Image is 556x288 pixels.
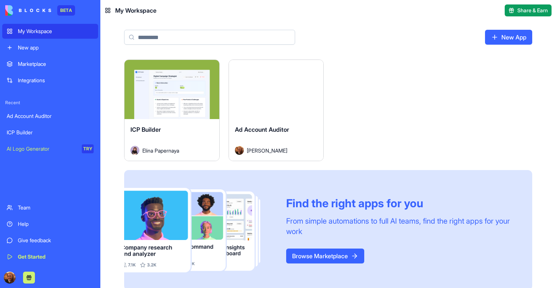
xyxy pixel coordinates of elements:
[2,200,98,215] a: Team
[517,7,548,14] span: Share & Earn
[124,188,274,272] img: Frame_181_egmpey.png
[57,5,75,16] div: BETA
[229,60,324,161] a: Ad Account AuditorAvatar[PERSON_NAME]
[82,144,94,153] div: TRY
[18,220,94,228] div: Help
[286,196,514,210] div: Find the right apps for you
[18,237,94,244] div: Give feedback
[7,129,94,136] div: ICP Builder
[18,28,94,35] div: My Workspace
[130,146,139,155] img: Avatar
[2,233,98,248] a: Give feedback
[485,30,532,45] a: New App
[18,204,94,211] div: Team
[505,4,552,16] button: Share & Earn
[2,73,98,88] a: Integrations
[7,112,94,120] div: Ad Account Auditor
[2,100,98,106] span: Recent
[286,249,364,263] a: Browse Marketplace
[235,126,289,133] span: Ad Account Auditor
[235,146,244,155] img: Avatar
[7,145,77,153] div: AI Logo Generator
[2,40,98,55] a: New app
[18,253,94,260] div: Get Started
[18,60,94,68] div: Marketplace
[247,147,287,154] span: [PERSON_NAME]
[286,216,514,237] div: From simple automations to full AI teams, find the right apps for your work
[5,5,75,16] a: BETA
[18,44,94,51] div: New app
[5,5,51,16] img: logo
[2,125,98,140] a: ICP Builder
[2,57,98,71] a: Marketplace
[2,24,98,39] a: My Workspace
[130,126,161,133] span: ICP Builder
[124,60,220,161] a: ICP BuilderAvatarElina Papernaya
[142,147,179,154] span: Elina Papernaya
[4,272,16,284] img: ACg8ocKW1DqRt3DzdFhaMOehSF_DUco4x3vN4-i2MIuDdUBhkNTw4YU=s96-c
[2,141,98,156] a: AI Logo GeneratorTRY
[2,249,98,264] a: Get Started
[18,77,94,84] div: Integrations
[2,217,98,231] a: Help
[115,6,156,15] span: My Workspace
[2,109,98,124] a: Ad Account Auditor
